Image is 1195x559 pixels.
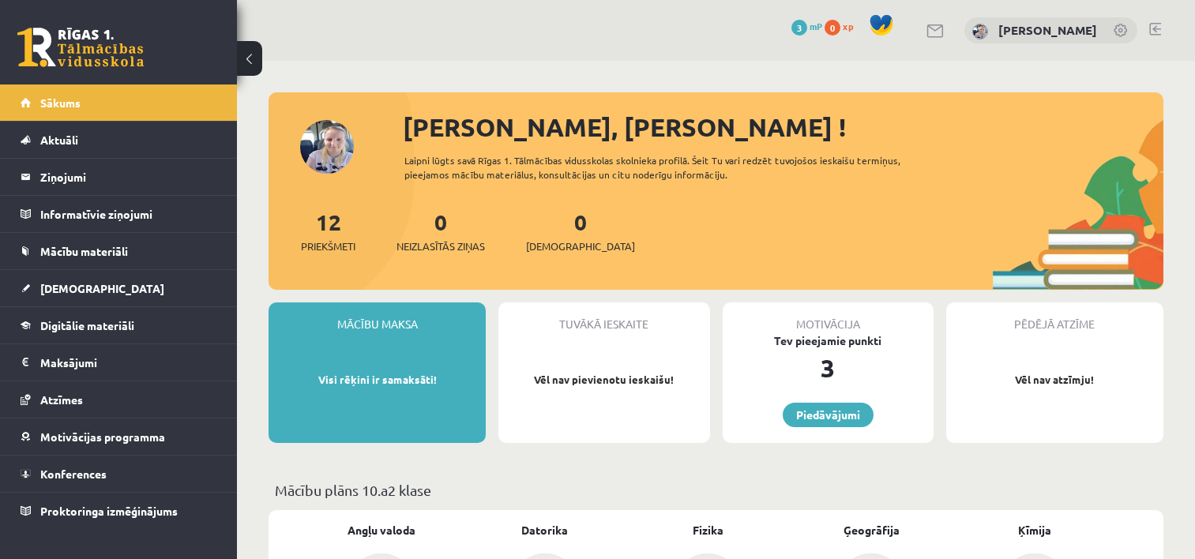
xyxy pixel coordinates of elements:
p: Visi rēķini ir samaksāti! [276,372,478,388]
p: Vēl nav atzīmju! [954,372,1156,388]
a: Rīgas 1. Tālmācības vidusskola [17,28,144,67]
a: [PERSON_NAME] [998,22,1097,38]
div: Motivācija [723,302,934,332]
a: 0Neizlasītās ziņas [396,208,485,254]
div: Pēdējā atzīme [946,302,1163,332]
a: Informatīvie ziņojumi [21,196,217,232]
a: Motivācijas programma [21,418,217,455]
span: Mācību materiāli [40,244,128,258]
div: Mācību maksa [269,302,486,332]
a: Sākums [21,84,217,121]
span: [DEMOGRAPHIC_DATA] [40,281,164,295]
span: [DEMOGRAPHIC_DATA] [526,238,635,254]
a: Digitālie materiāli [21,307,217,343]
div: Laipni lūgts savā Rīgas 1. Tālmācības vidusskolas skolnieka profilā. Šeit Tu vari redzēt tuvojošo... [404,153,941,182]
a: 0 xp [825,20,861,32]
a: Maksājumi [21,344,217,381]
a: Datorika [521,522,568,538]
a: Ģeogrāfija [844,522,900,538]
span: 3 [791,20,807,36]
div: Tuvākā ieskaite [498,302,709,332]
span: xp [843,20,853,32]
a: 0[DEMOGRAPHIC_DATA] [526,208,635,254]
a: Ziņojumi [21,159,217,195]
legend: Informatīvie ziņojumi [40,196,217,232]
span: 0 [825,20,840,36]
span: Atzīmes [40,392,83,407]
legend: Ziņojumi [40,159,217,195]
a: Aktuāli [21,122,217,158]
a: 3 mP [791,20,822,32]
span: Aktuāli [40,133,78,147]
a: Konferences [21,456,217,492]
p: Mācību plāns 10.a2 klase [275,479,1157,501]
a: 12Priekšmeti [301,208,355,254]
a: Fizika [693,522,723,538]
span: Motivācijas programma [40,430,165,444]
p: Vēl nav pievienotu ieskaišu! [506,372,701,388]
a: Piedāvājumi [783,403,874,427]
legend: Maksājumi [40,344,217,381]
span: Digitālie materiāli [40,318,134,332]
a: Proktoringa izmēģinājums [21,493,217,529]
a: Ķīmija [1018,522,1051,538]
a: [DEMOGRAPHIC_DATA] [21,270,217,306]
img: Kristīne Vītola [972,24,988,39]
span: mP [810,20,822,32]
a: Mācību materiāli [21,233,217,269]
a: Atzīmes [21,381,217,418]
span: Neizlasītās ziņas [396,238,485,254]
a: Angļu valoda [348,522,415,538]
span: Proktoringa izmēģinājums [40,504,178,518]
span: Sākums [40,96,81,110]
span: Priekšmeti [301,238,355,254]
span: Konferences [40,467,107,481]
div: 3 [723,349,934,387]
div: [PERSON_NAME], [PERSON_NAME] ! [403,108,1163,146]
div: Tev pieejamie punkti [723,332,934,349]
